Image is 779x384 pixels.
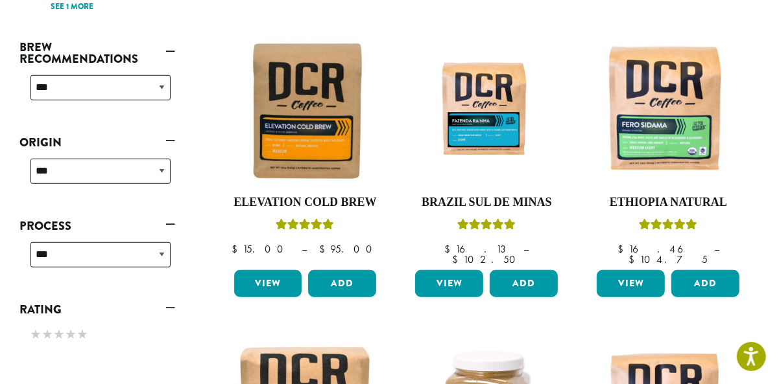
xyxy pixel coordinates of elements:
[617,242,629,256] span: $
[452,253,521,266] bdi: 102.50
[276,217,334,236] div: Rated 5.00 out of 5
[444,242,511,256] bdi: 16.13
[20,237,176,283] div: Process
[51,1,94,14] a: See 1 more
[30,325,42,344] span: ★
[20,215,176,237] a: Process
[20,321,176,350] div: Rating
[231,36,380,265] a: Elevation Cold BrewRated 5.00 out of 5
[66,325,77,344] span: ★
[415,270,483,297] a: View
[617,242,702,256] bdi: 16.46
[412,55,561,166] img: Fazenda-Rainha_12oz_Mockup.jpg
[714,242,719,256] span: –
[444,242,455,256] span: $
[308,270,376,297] button: Add
[490,270,558,297] button: Add
[231,196,380,210] h4: Elevation Cold Brew
[54,325,66,344] span: ★
[593,36,743,185] img: DCR-Fero-Sidama-Coffee-Bag-2019-300x300.png
[671,270,739,297] button: Add
[593,196,743,210] h4: Ethiopia Natural
[319,242,378,256] bdi: 95.00
[629,253,640,266] span: $
[232,242,243,256] span: $
[457,217,516,236] div: Rated 5.00 out of 5
[412,36,561,265] a: Brazil Sul De MinasRated 5.00 out of 5
[597,270,665,297] a: View
[77,325,89,344] span: ★
[20,131,176,153] a: Origin
[629,253,708,266] bdi: 104.75
[230,36,379,185] img: Elevation-Cold-Brew-300x300.jpg
[412,196,561,210] h4: Brazil Sul De Minas
[20,70,176,116] div: Brew Recommendations
[593,36,743,265] a: Ethiopia NaturalRated 5.00 out of 5
[523,242,529,256] span: –
[20,153,176,199] div: Origin
[639,217,697,236] div: Rated 5.00 out of 5
[42,325,54,344] span: ★
[232,242,289,256] bdi: 15.00
[20,36,176,70] a: Brew Recommendations
[234,270,302,297] a: View
[20,299,176,321] a: Rating
[319,242,330,256] span: $
[302,242,307,256] span: –
[452,253,463,266] span: $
